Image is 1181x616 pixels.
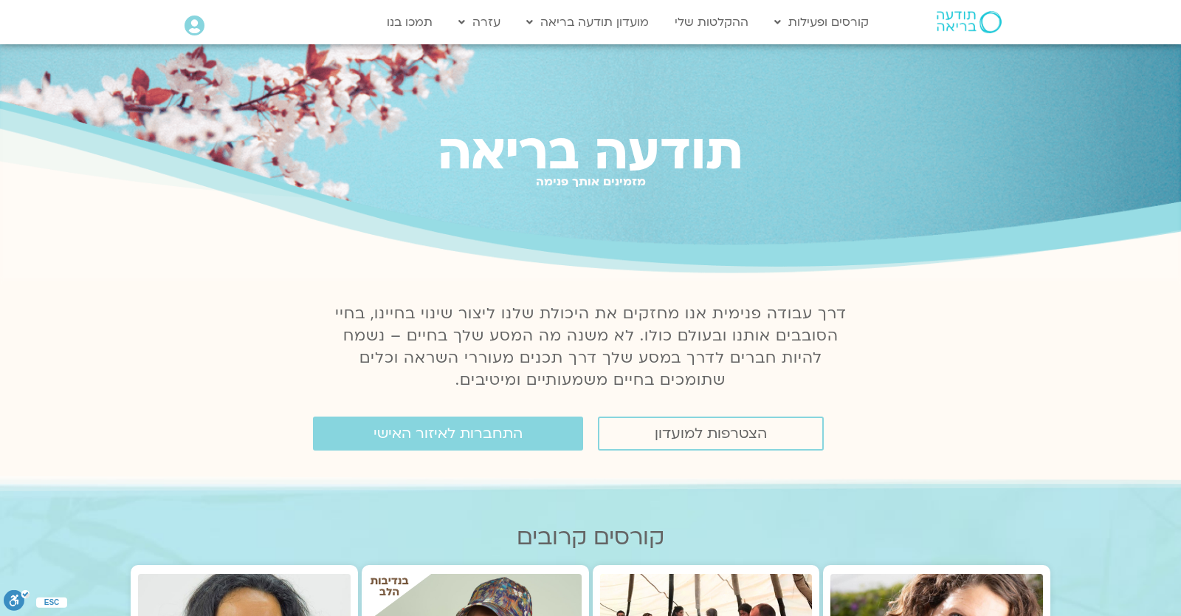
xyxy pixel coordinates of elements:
a: תמכו בנו [379,8,440,36]
a: קורסים ופעילות [767,8,876,36]
h2: קורסים קרובים [131,524,1050,550]
a: מועדון תודעה בריאה [519,8,656,36]
a: התחברות לאיזור האישי [313,417,583,451]
a: ההקלטות שלי [667,8,756,36]
a: הצטרפות למועדון [598,417,824,451]
span: התחברות לאיזור האישי [373,425,523,442]
span: הצטרפות למועדון [655,425,767,442]
p: דרך עבודה פנימית אנו מחזקים את היכולת שלנו ליצור שינוי בחיינו, בחיי הסובבים אותנו ובעולם כולו. לא... [326,303,855,391]
img: תודעה בריאה [937,11,1002,33]
a: עזרה [451,8,508,36]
